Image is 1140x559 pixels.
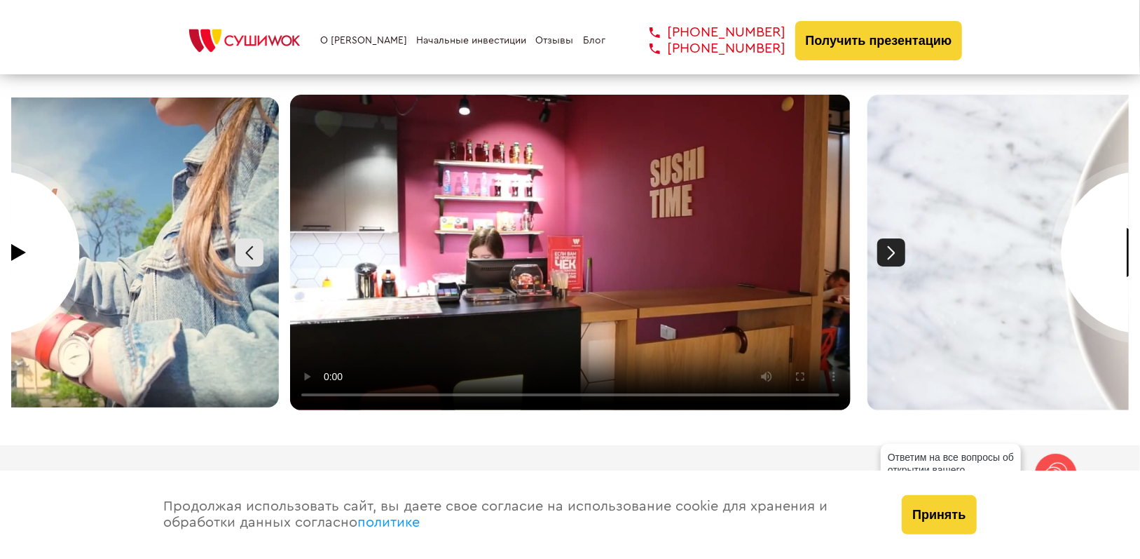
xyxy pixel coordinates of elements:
a: [PHONE_NUMBER] [629,41,785,57]
a: политике [358,516,420,530]
a: Блог [583,35,605,46]
div: Продолжая использовать сайт, вы даете свое согласие на использование cookie для хранения и обрабо... [150,471,888,559]
div: Ответим на все вопросы об открытии вашего [PERSON_NAME]! [881,444,1021,496]
a: О [PERSON_NAME] [320,35,407,46]
img: СУШИWOK [178,25,311,56]
a: Начальные инвестиции [416,35,526,46]
a: [PHONE_NUMBER] [629,25,785,41]
button: Получить презентацию [795,21,963,60]
a: Отзывы [536,35,574,46]
button: Принять [902,495,976,534]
